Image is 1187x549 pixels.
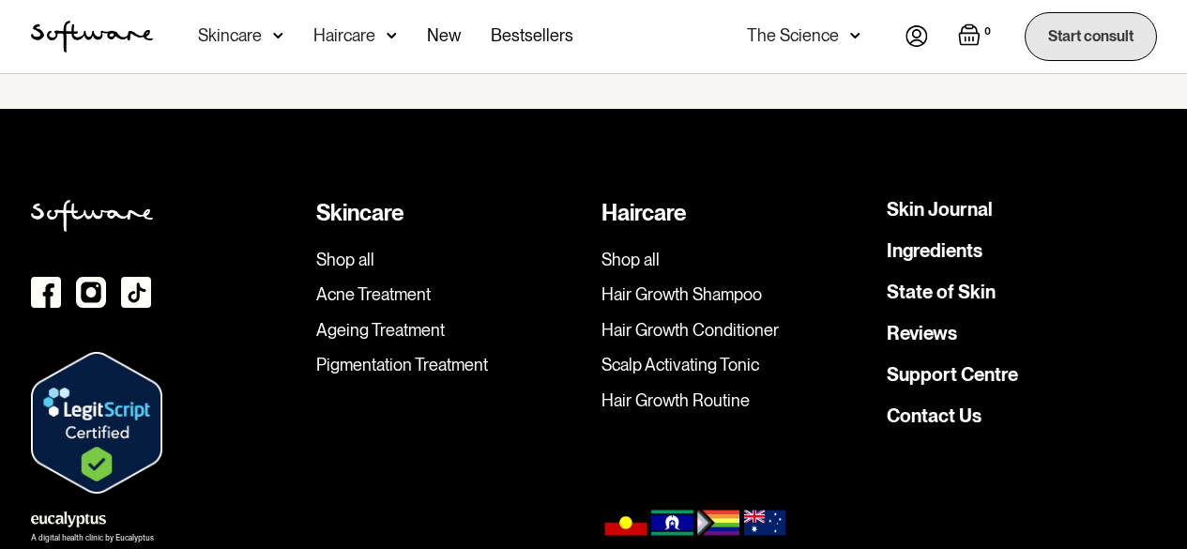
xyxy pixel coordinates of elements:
[31,21,153,53] a: home
[887,282,996,301] a: State of Skin
[601,200,872,227] div: Haircare
[31,21,153,53] img: Software Logo
[316,284,586,305] a: Acne Treatment
[601,355,872,375] a: Scalp Activating Tonic
[887,200,993,219] a: Skin Journal
[316,355,586,375] a: Pigmentation Treatment
[887,365,1018,384] a: Support Centre
[31,277,61,308] img: Facebook icon
[601,284,872,305] a: Hair Growth Shampoo
[31,200,153,232] img: Softweare logo
[316,320,586,341] a: Ageing Treatment
[387,26,397,45] img: arrow down
[31,414,162,429] a: Verify LegitScript Approval for www.skin.software
[31,352,162,495] img: Verify Approval for www.skin.software
[31,509,154,542] a: A digital health clinic by Eucalyptus
[958,23,995,50] a: Open empty cart
[316,250,586,270] a: Shop all
[850,26,860,45] img: arrow down
[887,324,957,343] a: Reviews
[313,26,375,45] div: Haircare
[887,241,982,260] a: Ingredients
[887,406,982,425] a: Contact Us
[76,277,106,308] img: instagram icon
[601,250,872,270] a: Shop all
[601,390,872,411] a: Hair Growth Routine
[316,200,586,227] div: Skincare
[121,277,151,308] img: TikTok Icon
[601,320,872,341] a: Hair Growth Conditioner
[198,26,262,45] div: Skincare
[1025,12,1157,60] a: Start consult
[273,26,283,45] img: arrow down
[747,26,839,45] div: The Science
[981,23,995,40] div: 0
[31,535,154,542] div: A digital health clinic by Eucalyptus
